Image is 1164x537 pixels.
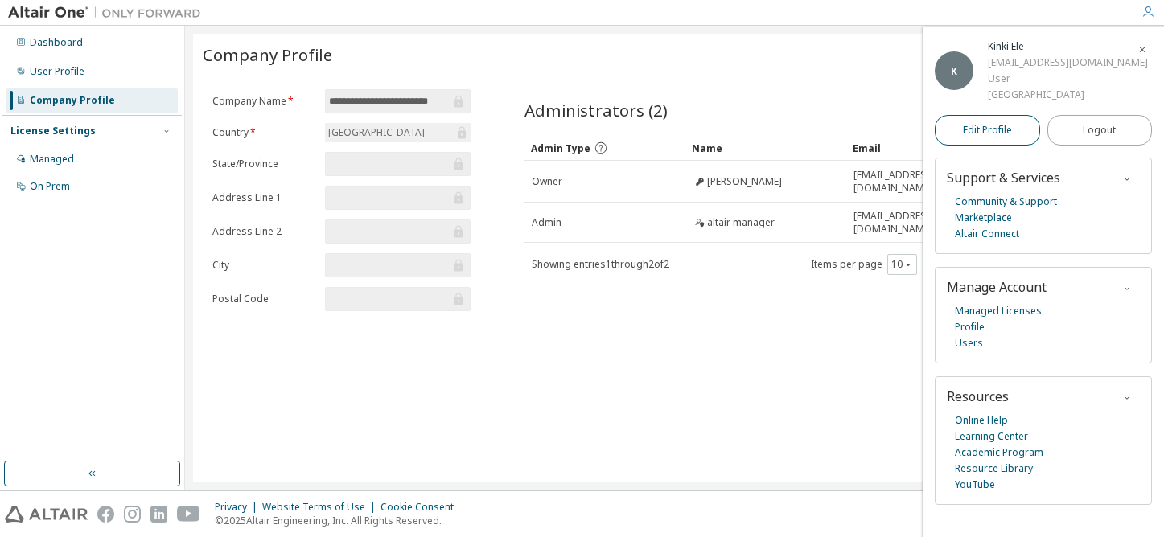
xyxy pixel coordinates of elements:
[212,225,315,238] label: Address Line 2
[947,387,1009,405] span: Resources
[853,210,983,236] span: [EMAIL_ADDRESS][DOMAIN_NAME]
[955,428,1028,445] a: Learning Center
[524,99,668,121] span: Administrators (2)
[531,141,590,155] span: Admin Type
[947,169,1060,187] span: Support & Services
[30,94,115,107] div: Company Profile
[955,445,1043,461] a: Academic Program
[853,135,984,161] div: Email
[212,259,315,272] label: City
[150,506,167,523] img: linkedin.svg
[707,175,782,188] span: [PERSON_NAME]
[215,514,463,527] p: © 2025 Altair Engineering, Inc. All Rights Reserved.
[8,5,209,21] img: Altair One
[325,123,470,142] div: [GEOGRAPHIC_DATA]
[707,216,775,229] span: altair manager
[955,194,1057,210] a: Community & Support
[963,124,1012,137] span: Edit Profile
[955,335,983,351] a: Users
[30,153,74,166] div: Managed
[212,191,315,204] label: Address Line 1
[955,210,1012,226] a: Marketplace
[692,135,840,161] div: Name
[955,461,1033,477] a: Resource Library
[988,87,1148,103] div: [GEOGRAPHIC_DATA]
[30,65,84,78] div: User Profile
[203,43,332,66] span: Company Profile
[262,501,380,514] div: Website Terms of Use
[955,412,1008,428] a: Online Help
[30,36,83,49] div: Dashboard
[10,125,96,137] div: License Settings
[124,506,141,523] img: instagram.svg
[532,175,562,188] span: Owner
[891,258,913,271] button: 10
[212,158,315,170] label: State/Province
[5,506,88,523] img: altair_logo.svg
[212,95,315,108] label: Company Name
[1083,122,1116,138] span: Logout
[215,501,262,514] div: Privacy
[988,39,1148,55] div: Kinki Ele
[935,115,1040,146] a: Edit Profile
[955,477,995,493] a: YouTube
[212,126,315,139] label: Country
[97,506,114,523] img: facebook.svg
[30,180,70,193] div: On Prem
[955,226,1019,242] a: Altair Connect
[532,257,669,271] span: Showing entries 1 through 2 of 2
[532,216,561,229] span: Admin
[955,319,985,335] a: Profile
[177,506,200,523] img: youtube.svg
[988,55,1148,71] div: [EMAIL_ADDRESS][DOMAIN_NAME]
[380,501,463,514] div: Cookie Consent
[951,64,957,78] span: K
[947,278,1047,296] span: Manage Account
[1047,115,1153,146] button: Logout
[212,293,315,305] label: Postal Code
[853,169,983,195] span: [EMAIL_ADDRESS][DOMAIN_NAME]
[988,71,1148,87] div: User
[811,254,917,275] span: Items per page
[955,303,1042,319] a: Managed Licenses
[326,124,427,141] div: [GEOGRAPHIC_DATA]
